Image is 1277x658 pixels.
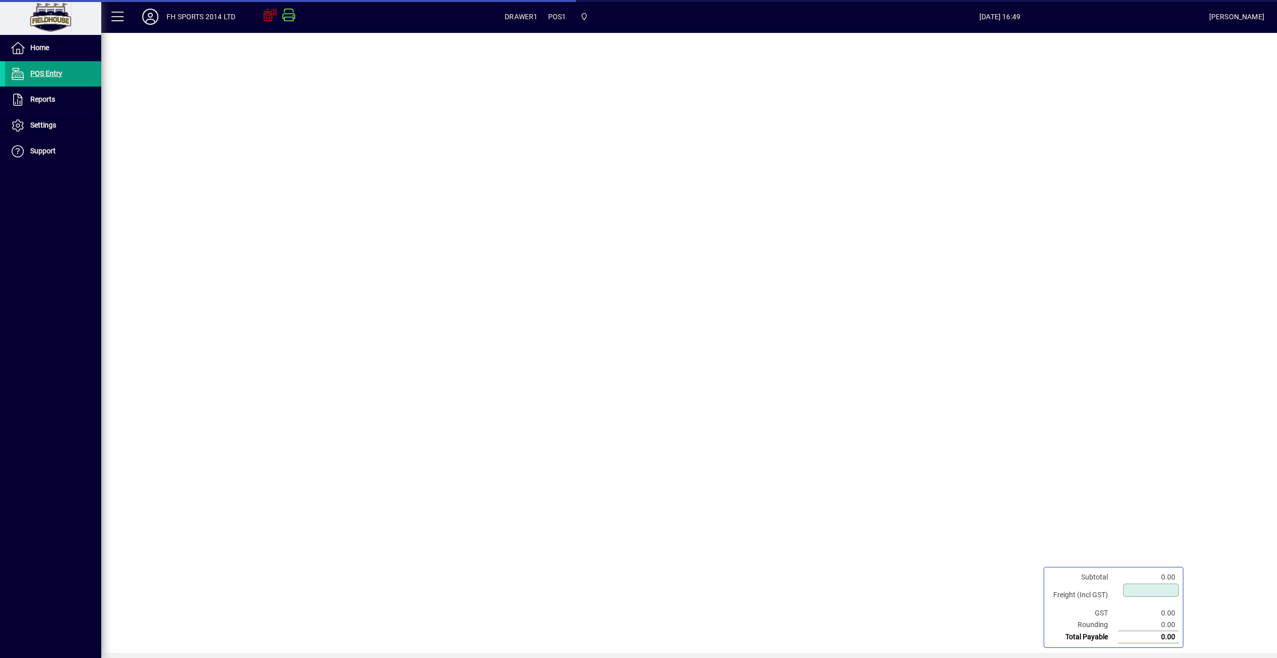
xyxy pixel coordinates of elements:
[548,9,566,25] span: POS1
[5,113,101,138] a: Settings
[30,95,55,103] span: Reports
[1118,619,1179,631] td: 0.00
[134,8,167,26] button: Profile
[30,147,56,155] span: Support
[5,35,101,61] a: Home
[30,69,62,77] span: POS Entry
[1048,619,1118,631] td: Rounding
[1118,571,1179,583] td: 0.00
[1048,583,1118,607] td: Freight (Incl GST)
[505,9,538,25] span: DRAWER1
[1209,9,1264,25] div: [PERSON_NAME]
[1048,631,1118,643] td: Total Payable
[1118,607,1179,619] td: 0.00
[791,9,1209,25] span: [DATE] 16:49
[1048,607,1118,619] td: GST
[30,44,49,52] span: Home
[5,87,101,112] a: Reports
[1048,571,1118,583] td: Subtotal
[167,9,235,25] div: FH SPORTS 2014 LTD
[30,121,56,129] span: Settings
[1118,631,1179,643] td: 0.00
[5,139,101,164] a: Support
